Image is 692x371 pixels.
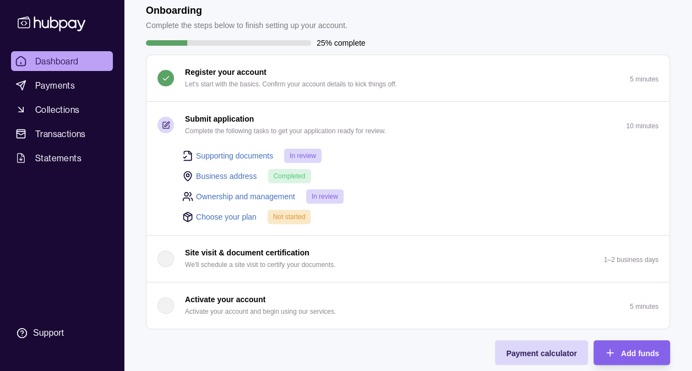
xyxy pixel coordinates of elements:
div: Submit application Complete the following tasks to get your application ready for review.10 minutes [146,148,669,235]
p: We'll schedule a site visit to certify your documents. [185,259,336,271]
p: Complete the steps below to finish setting up your account. [146,19,347,31]
p: 1–2 business days [604,256,658,264]
p: 5 minutes [630,303,658,310]
button: Add funds [593,340,670,365]
p: Let's start with the basics. Confirm your account details to kick things off. [185,78,397,90]
a: Dashboard [11,51,113,71]
p: 10 minutes [626,122,658,130]
a: Supporting documents [196,150,273,162]
div: Support [33,327,64,339]
p: Complete the following tasks to get your application ready for review. [185,125,386,137]
span: Dashboard [35,54,79,68]
button: Activate your account Activate your account and begin using our services.5 minutes [146,282,669,329]
button: Submit application Complete the following tasks to get your application ready for review.10 minutes [146,102,669,148]
p: Activate your account and begin using our services. [185,305,336,318]
a: Support [11,321,113,345]
p: 25% complete [317,37,366,49]
span: In review [290,152,316,160]
h1: Onboarding [146,4,347,17]
p: Activate your account [185,293,265,305]
p: Register your account [185,66,266,78]
span: Not started [273,213,306,221]
a: Transactions [11,124,113,144]
a: Collections [11,100,113,119]
button: Site visit & document certification We'll schedule a site visit to certify your documents.1–2 bus... [146,236,669,282]
span: Add funds [621,349,659,358]
a: Statements [11,148,113,168]
a: Ownership and management [196,190,295,203]
a: Payments [11,75,113,95]
span: Statements [35,151,81,165]
button: Register your account Let's start with the basics. Confirm your account details to kick things of... [146,55,669,101]
span: Transactions [35,127,86,140]
span: Payment calculator [506,349,576,358]
span: Completed [274,172,306,180]
p: Site visit & document certification [185,247,309,259]
span: Collections [35,103,79,116]
p: 5 minutes [630,75,658,83]
p: Submit application [185,113,254,125]
a: Business address [196,170,257,182]
span: Payments [35,79,75,92]
span: In review [312,193,338,200]
a: Choose your plan [196,211,257,223]
button: Payment calculator [495,340,587,365]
